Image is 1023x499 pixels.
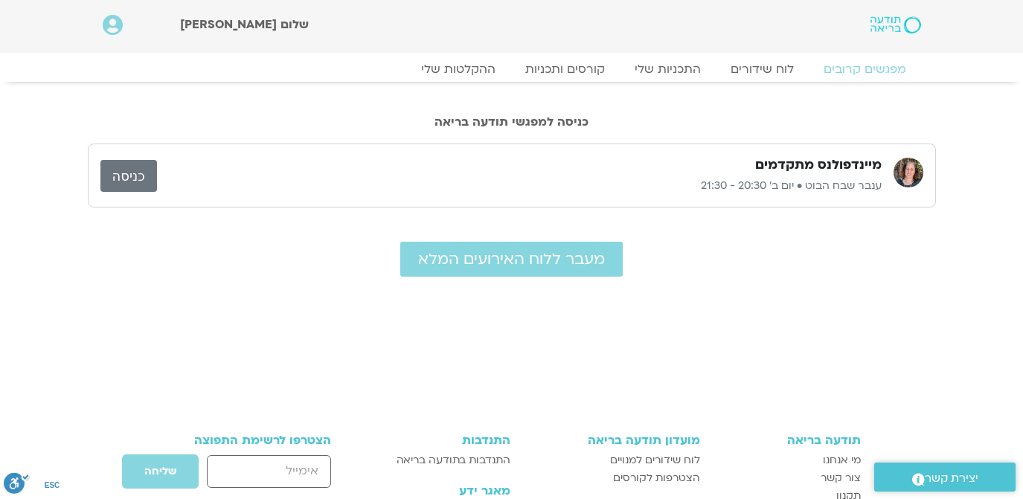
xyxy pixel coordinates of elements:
[418,251,605,268] span: מעבר ללוח האירועים המלא
[894,158,923,187] img: ענבר שבח הבוט
[372,484,510,498] h3: מאגר ידע
[610,451,700,469] span: לוח שידורים למנויים
[716,62,809,77] a: לוח שידורים
[100,160,157,192] a: כניסה
[525,434,700,447] h3: מועדון תודעה בריאה
[372,434,510,447] h3: התנדבות
[121,454,199,489] button: שליחה
[874,463,1016,492] a: יצירת קשר
[397,451,510,469] span: התנדבות בתודעה בריאה
[715,451,861,469] a: מי אנחנו
[207,455,331,487] input: אימייל
[157,177,882,195] p: ענבר שבח הבוט • יום ב׳ 20:30 - 21:30
[372,451,510,469] a: התנדבות בתודעה בריאה
[821,469,861,487] span: צור קשר
[406,62,510,77] a: ההקלטות שלי
[925,469,978,489] span: יצירת קשר
[510,62,620,77] a: קורסים ותכניות
[809,62,921,77] a: מפגשים קרובים
[144,466,176,477] span: שליחה
[715,469,861,487] a: צור קשר
[88,115,936,129] h2: כניסה למפגשי תודעה בריאה
[620,62,716,77] a: התכניות שלי
[103,62,921,77] nav: Menu
[525,451,700,469] a: לוח שידורים למנויים
[755,156,882,174] h3: מיינדפולנס מתקדמים
[180,16,309,33] span: שלום [PERSON_NAME]
[400,242,623,277] a: מעבר ללוח האירועים המלא
[715,434,861,447] h3: תודעה בריאה
[163,434,332,447] h3: הצטרפו לרשימת התפוצה
[823,451,861,469] span: מי אנחנו
[613,469,700,487] span: הצטרפות לקורסים
[163,454,332,497] form: טופס חדש
[525,469,700,487] a: הצטרפות לקורסים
